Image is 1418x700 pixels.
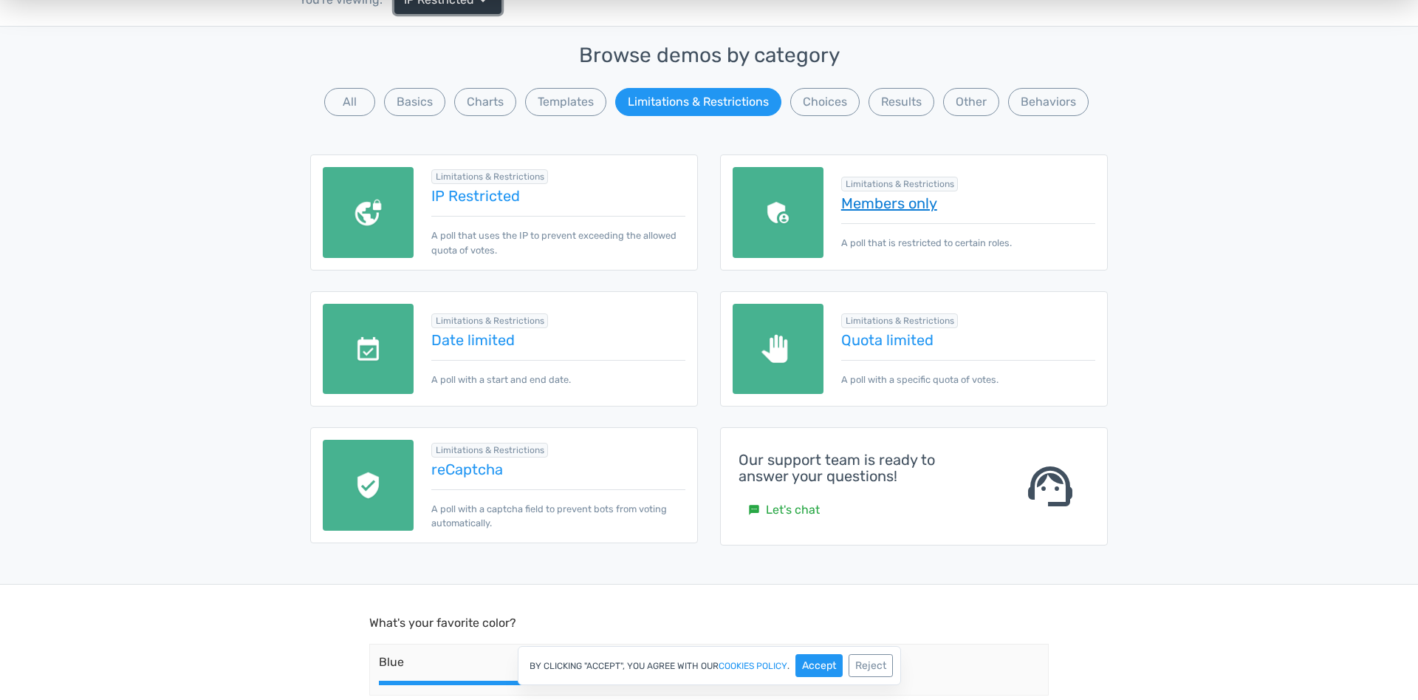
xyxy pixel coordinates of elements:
[310,44,1108,67] h3: Browse demos by category
[379,259,1039,277] span: Orange
[841,360,1095,387] p: A poll with a specific quota of votes.
[431,489,685,530] p: A poll with a captcha field to prevent bots from voting automatically.
[841,313,959,328] span: Browse all in Limitations & Restrictions
[733,167,823,258] img: members-only.png.webp
[869,88,934,116] button: Results
[379,132,1039,150] span: Green
[431,216,685,256] p: A poll that uses the IP to prevent exceeding the allowed quota of votes.
[943,88,999,116] button: Other
[841,223,1095,250] p: A poll that is restricted to certain roles.
[379,69,1039,86] span: Blue
[431,443,549,458] span: Browse all in Limitations & Restrictions
[518,646,901,685] div: By clicking "Accept", you agree with our .
[323,304,414,395] img: date-limited.png.webp
[849,654,893,677] button: Reject
[841,177,959,191] span: Browse all in Limitations & Restrictions
[323,167,414,258] img: ip-restricted.png.webp
[431,188,685,204] a: IP Restricted
[379,324,1039,341] span: Purple
[823,95,845,101] div: 66.35%
[739,452,987,484] h4: Our support team is ready to answer your questions!
[470,158,493,165] div: 12.84%
[739,496,829,524] a: smsLet's chat
[1024,460,1077,513] span: support_agent
[733,304,823,395] img: quota-limited.png.webp
[1008,88,1089,116] button: Behaviors
[384,88,445,116] button: Basics
[453,222,475,228] div: 10.26%
[790,88,860,116] button: Choices
[841,332,1095,348] a: Quota limited
[748,504,760,516] small: sms
[431,360,685,387] p: A poll with a start and end date.
[615,88,781,116] button: Limitations & Restrictions
[324,88,375,116] button: All
[431,461,685,478] a: reCaptcha
[431,332,685,348] a: Date limited
[428,286,447,293] div: 6.45%
[795,654,843,677] button: Accept
[841,195,1095,211] a: Members only
[525,88,606,116] button: Templates
[369,30,1049,47] p: What's your favorite color?
[323,440,414,531] img: recaptcha.png.webp
[413,350,432,356] div: 4.09%
[454,88,516,116] button: Charts
[719,662,787,670] a: cookies policy
[431,169,549,184] span: Browse all in Limitations & Restrictions
[431,313,549,328] span: Browse all in Limitations & Restrictions
[379,196,1039,214] span: Red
